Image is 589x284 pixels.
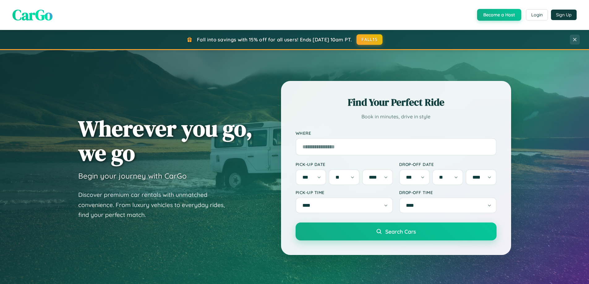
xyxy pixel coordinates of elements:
label: Pick-up Time [296,190,393,195]
span: Search Cars [385,228,416,235]
label: Drop-off Date [399,162,497,167]
button: Become a Host [477,9,521,21]
h3: Begin your journey with CarGo [78,171,187,180]
button: Login [526,9,548,20]
p: Book in minutes, drive in style [296,112,497,121]
span: Fall into savings with 15% off for all users! Ends [DATE] 10am PT. [197,36,352,43]
h2: Find Your Perfect Ride [296,95,497,109]
h1: Wherever you go, we go [78,116,253,165]
span: CarGo [12,5,53,25]
label: Pick-up Date [296,162,393,167]
button: Sign Up [551,10,577,20]
button: Search Cars [296,223,497,240]
button: FALL15 [356,34,382,45]
p: Discover premium car rentals with unmatched convenience. From luxury vehicles to everyday rides, ... [78,190,233,220]
label: Where [296,130,497,136]
label: Drop-off Time [399,190,497,195]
